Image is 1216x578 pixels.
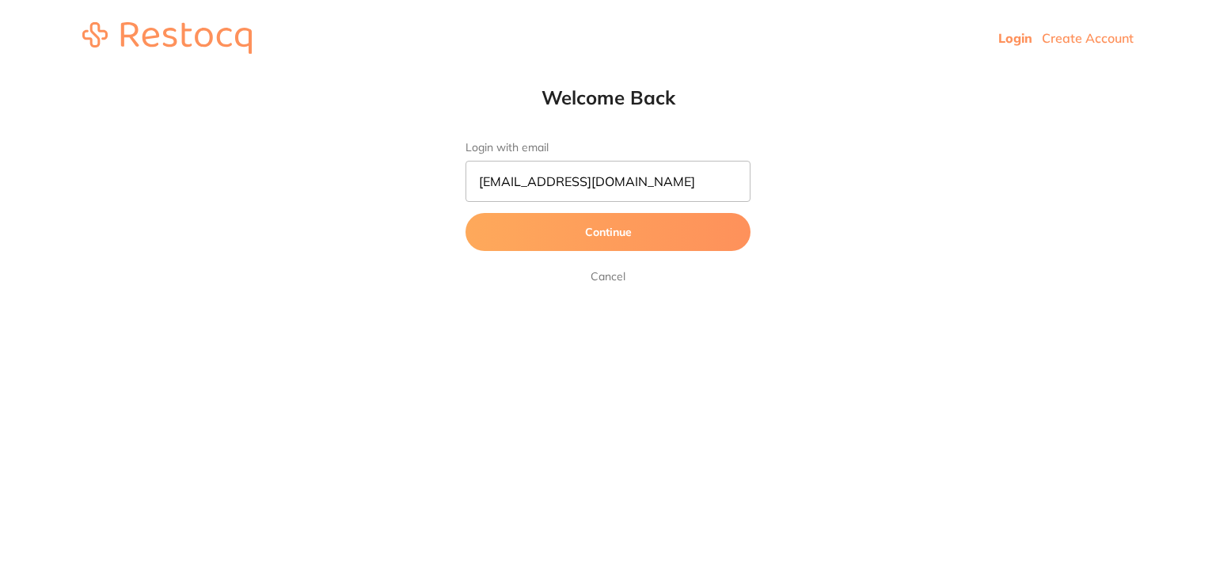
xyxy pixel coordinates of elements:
[1042,30,1134,46] a: Create Account
[465,141,750,154] label: Login with email
[587,267,629,286] a: Cancel
[465,213,750,251] button: Continue
[998,30,1032,46] a: Login
[82,22,252,54] img: restocq_logo.svg
[434,86,782,109] h1: Welcome Back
